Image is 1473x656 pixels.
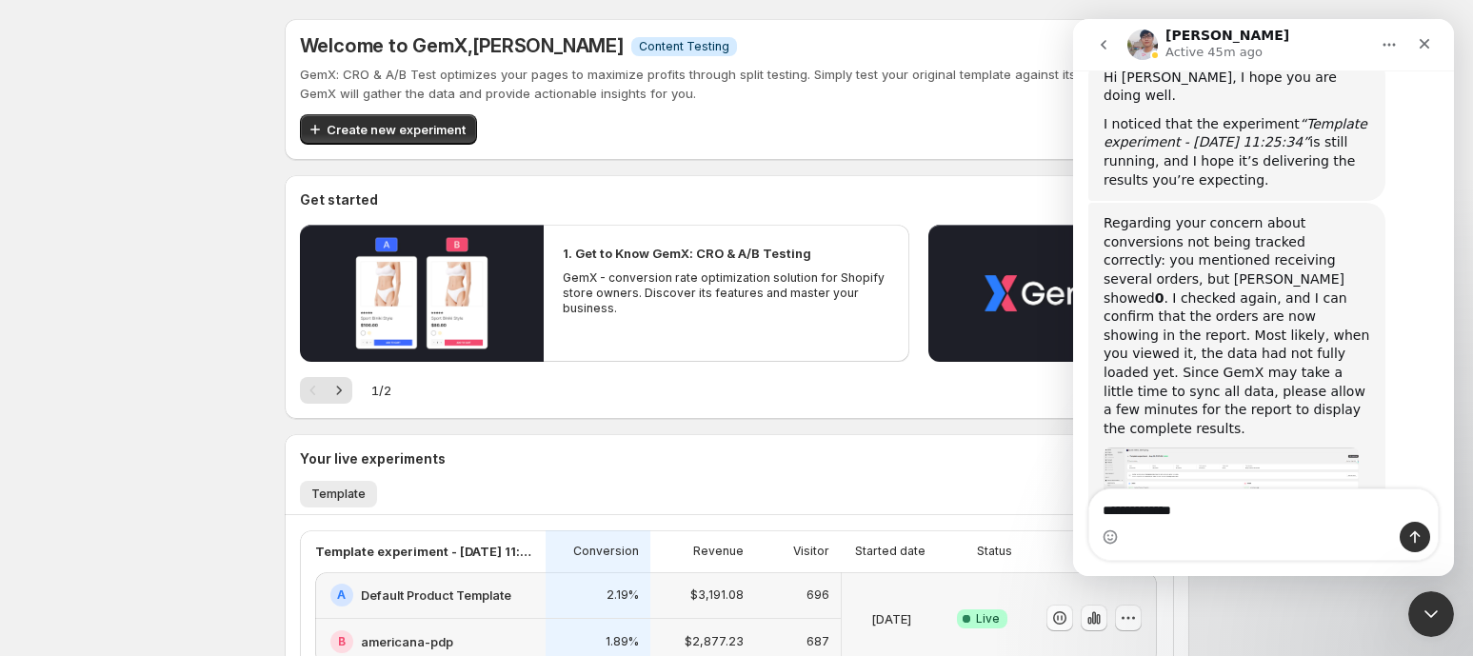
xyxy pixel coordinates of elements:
button: Emoji picker [30,510,45,526]
p: $3,191.08 [690,587,744,603]
p: $2,877.23 [685,634,744,649]
button: Play video [928,225,1172,362]
h2: 1. Get to Know GemX: CRO & A/B Testing [563,244,811,263]
p: [DATE] [871,609,911,628]
p: Status [977,544,1012,559]
p: Conversion [573,544,639,559]
span: Content Testing [639,39,729,54]
span: Live [976,611,1000,626]
iframe: Intercom live chat [1408,591,1454,637]
nav: Pagination [300,377,352,404]
h3: Get started [300,190,378,209]
button: Next [326,377,352,404]
p: 696 [806,587,829,603]
p: Revenue [693,544,744,559]
p: Visitor [793,544,829,559]
h2: A [337,587,346,603]
p: Template experiment - [DATE] 11:25:34 [315,542,534,561]
h2: americana-pdp [361,632,453,651]
textarea: Message… [16,470,366,503]
div: Antony says… [15,184,366,564]
iframe: Intercom live chat [1073,19,1454,576]
span: 1 / 2 [371,381,391,400]
span: , [PERSON_NAME] [468,34,624,57]
p: 1.89% [606,634,639,649]
b: 0 [82,271,91,287]
h3: Your live experiments [300,449,446,468]
div: Regarding your concern about conversions not being tracked correctly: you mentioned receiving sev... [30,195,297,419]
p: GemX: CRO & A/B Test optimizes your pages to maximize profits through split testing. Simply test ... [300,65,1174,103]
h2: Default Product Template [361,586,511,605]
p: 687 [806,634,829,649]
h5: Welcome to GemX [300,34,624,57]
p: 2.19% [607,587,639,603]
div: Regarding your concern about conversions not being tracked correctly: you mentioned receiving sev... [15,184,312,562]
button: Create new experiment [300,114,477,145]
span: Create new experiment [327,120,466,139]
p: GemX - conversion rate optimization solution for Shopify store owners. Discover its features and ... [563,270,890,316]
h2: B [338,634,346,649]
span: Template [311,487,366,502]
button: Play video [300,225,544,362]
p: Started date [855,544,926,559]
button: Send a message… [327,503,357,533]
